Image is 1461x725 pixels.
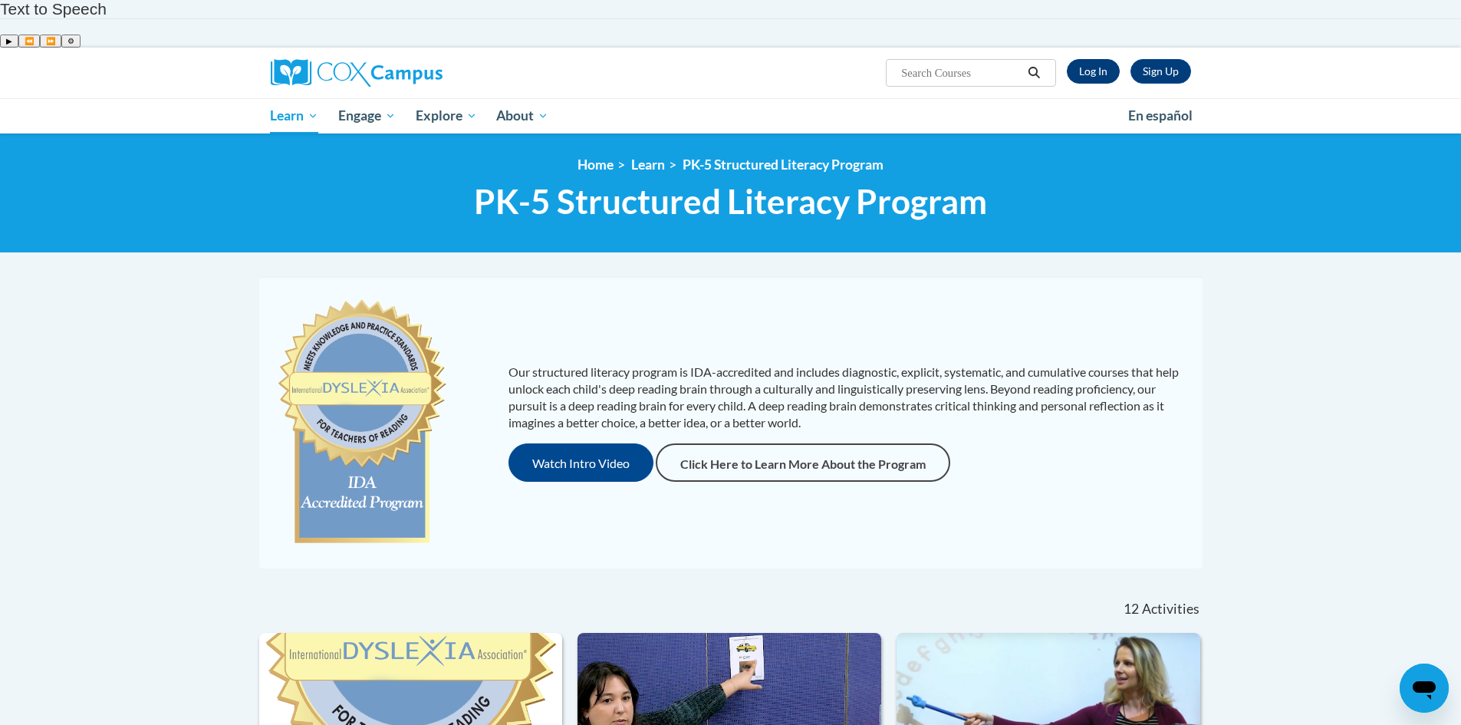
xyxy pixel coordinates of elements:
[900,64,1022,82] input: Search Courses
[61,35,81,48] button: Settings
[474,181,987,222] span: PK-5 Structured Literacy Program
[248,98,1214,133] div: Main menu
[577,157,614,173] a: Home
[508,364,1187,431] p: Our structured literacy program is IDA-accredited and includes diagnostic, explicit, systematic, ...
[271,59,443,87] img: Cox Campus
[416,107,477,125] span: Explore
[1142,601,1199,618] span: Activities
[1022,64,1045,82] button: Search
[1118,100,1203,132] a: En español
[40,35,61,48] button: Forward
[270,107,318,125] span: Learn
[18,35,40,48] button: Previous
[406,98,487,133] a: Explore
[1130,59,1191,84] a: Register
[275,292,450,553] img: c477cda6-e343-453b-bfce-d6f9e9818e1c.png
[1124,601,1139,618] span: 12
[271,59,562,87] a: Cox Campus
[683,157,884,173] a: PK-5 Structured Literacy Program
[631,157,665,173] a: Learn
[508,443,653,482] button: Watch Intro Video
[1128,107,1193,124] span: En español
[338,107,396,125] span: Engage
[1400,664,1449,713] iframe: Button to launch messaging window
[1067,59,1120,84] a: Log In
[496,107,548,125] span: About
[656,443,950,482] a: Click Here to Learn More About the Program
[261,98,329,133] a: Learn
[486,98,558,133] a: About
[328,98,406,133] a: Engage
